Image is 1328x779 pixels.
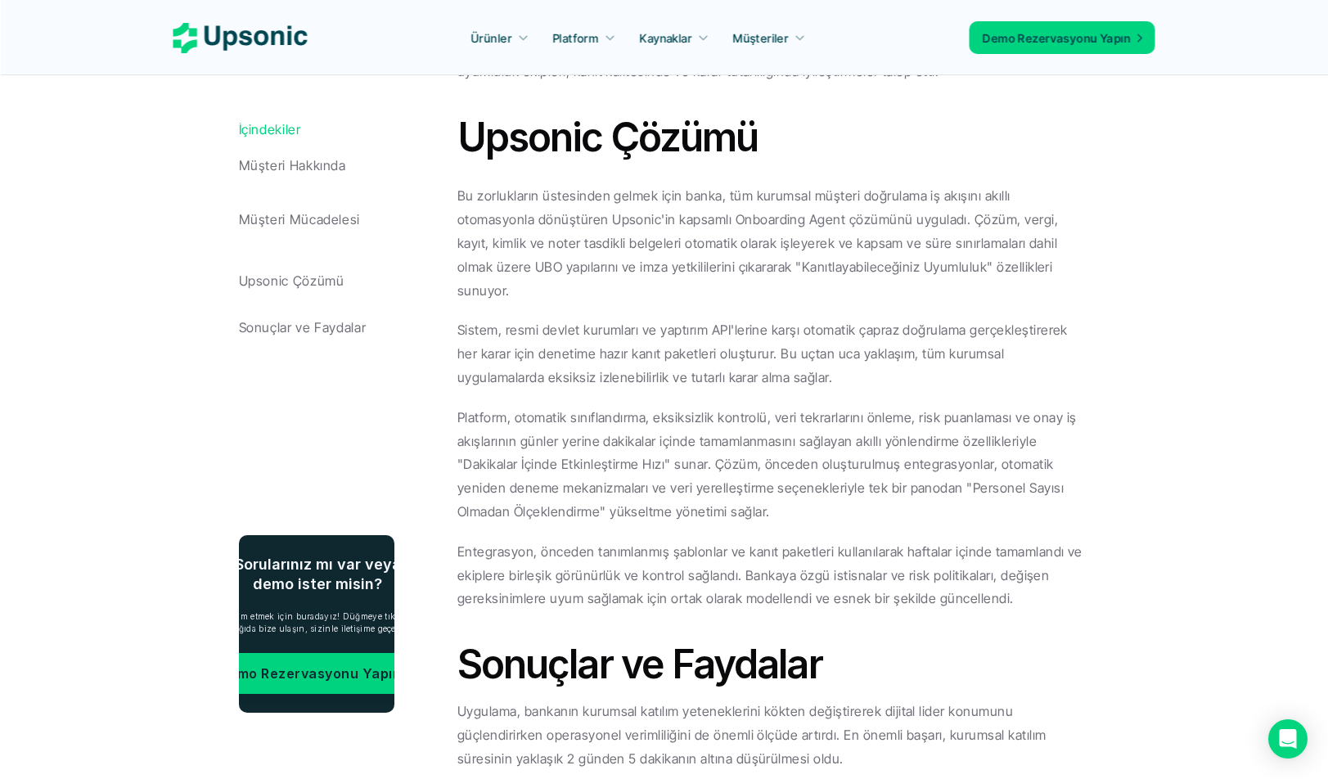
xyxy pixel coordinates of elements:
font: Demo Rezervasyonu Yapın [983,31,1131,45]
font: Sonuçlar ve Faydalar [239,319,367,335]
a: Müşteri Mücadelesi [239,196,450,246]
font: Müşteriler [733,31,789,45]
font: Entegrasyon, önceden tanımlanmış şablonlar ve kanıt paketleri kullanılarak haftalar içinde tamaml... [457,543,1086,607]
font: Kaynaklar [640,31,692,45]
font: Müşteri Mücadelesi [239,211,361,227]
font: Platform, otomatik sınıflandırma, eksiksizlik kontrolü, veri tekrarlarını önleme, risk puanlaması... [457,409,1080,520]
a: Sonuçlar ve Faydalar [239,319,450,337]
font: Bu zorlukların üstesinden gelmek için banka, tüm kurumsal müşteri doğrulama iş akışını akıllı oto... [457,187,1062,298]
a: Ürünler [461,23,539,52]
font: İçindekiler [239,121,301,137]
font: demo ister misin? [253,574,382,592]
font: Yardım etmek için buradayız! Düğmeye tıklayın [219,610,416,620]
font: Aşağıda bize ulaşın, sizinle iletişime geçelim. [224,623,412,633]
font: Müşteri Hakkında [239,157,346,173]
a: İçindekiler [239,123,450,138]
font: Sorularınız mı var veya [235,556,401,573]
font: Upsonic Çözümü [457,113,758,161]
font: Ürünler [471,31,512,45]
a: Demo Rezervasyonu Yapın [198,653,434,694]
font: Upsonic Çözümü [239,272,344,289]
a: Upsonic Çözümü [239,253,450,313]
font: Demo Rezervasyonu Yapın [218,665,401,682]
font: Uygulama, bankanın kurumsal katılım yeteneklerini kökten değiştirerek dijital lider konumunu güçl... [457,703,1050,767]
font: Sonuçlar ve Faydalar [457,640,822,688]
font: Platform [552,31,598,45]
a: Müşteri Hakkında [239,145,450,190]
font: Sistem, resmi devlet kurumları ve yaptırım API'lerine karşı otomatik çapraz doğrulama gerçekleşti... [457,322,1071,385]
div: Open Intercom Messenger [1268,719,1308,759]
